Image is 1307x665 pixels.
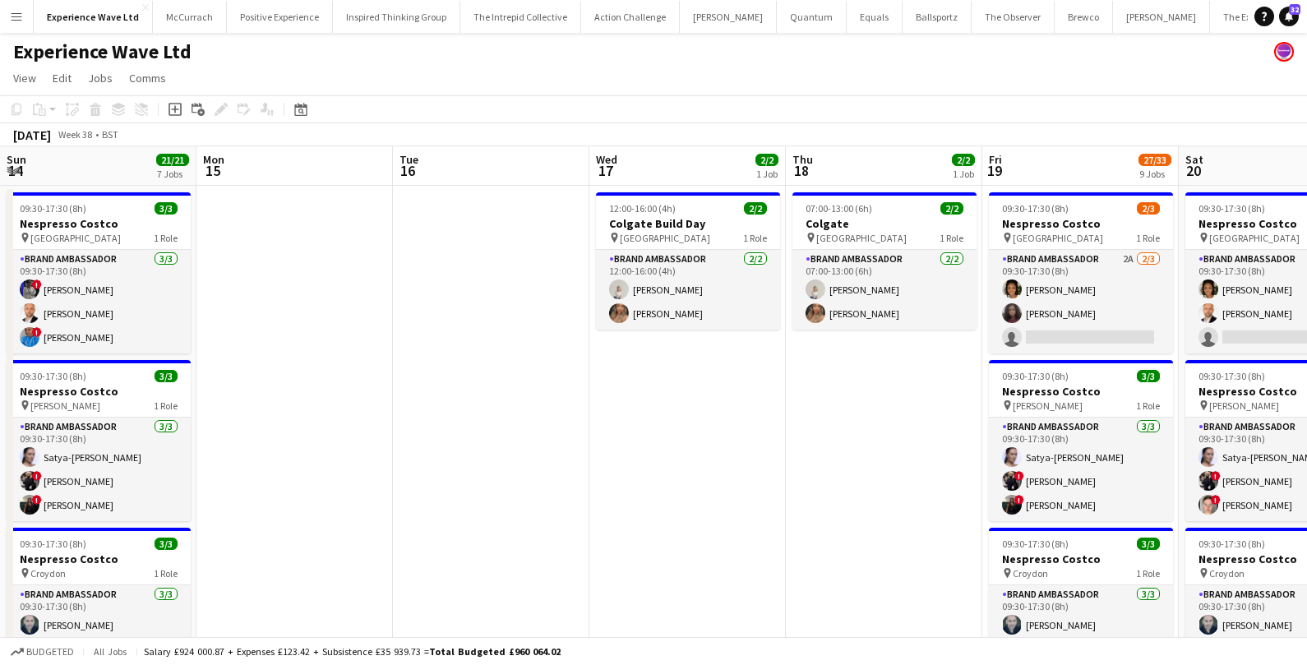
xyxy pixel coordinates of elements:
button: Brewco [1055,1,1113,33]
span: Edit [53,71,72,85]
span: Total Budgeted £960 064.02 [429,645,561,658]
span: [PERSON_NAME] [1013,399,1083,412]
h3: Nespresso Costco [989,552,1173,566]
div: BST [102,128,118,141]
span: Croydon [1209,567,1245,580]
span: Tue [399,152,418,167]
span: [GEOGRAPHIC_DATA] [1209,232,1300,244]
span: ! [1014,471,1024,481]
span: All jobs [90,645,130,658]
span: 14 [4,161,26,180]
span: 09:30-17:30 (8h) [20,202,86,215]
span: [PERSON_NAME] [1209,399,1279,412]
app-card-role: Brand Ambassador2/212:00-16:00 (4h)[PERSON_NAME][PERSON_NAME] [596,250,780,330]
span: 09:30-17:30 (8h) [1002,370,1069,382]
span: 3/3 [1137,370,1160,382]
span: 1 Role [1136,399,1160,412]
span: ! [1014,495,1024,505]
span: 3/3 [155,370,178,382]
h1: Experience Wave Ltd [13,39,192,64]
span: ! [32,279,42,289]
button: Inspired Thinking Group [333,1,460,33]
button: Positive Experience [227,1,333,33]
span: 09:30-17:30 (8h) [1198,538,1265,550]
span: 12:00-16:00 (4h) [609,202,676,215]
span: 19 [986,161,1002,180]
span: Budgeted [26,646,74,658]
a: View [7,67,43,89]
span: Week 38 [54,128,95,141]
span: 1 Role [154,567,178,580]
h3: Nespresso Costco [7,216,191,231]
span: [GEOGRAPHIC_DATA] [816,232,907,244]
span: Sat [1185,152,1203,167]
span: 2/2 [940,202,963,215]
a: Comms [122,67,173,89]
span: 2/3 [1137,202,1160,215]
app-job-card: 12:00-16:00 (4h)2/2Colgate Build Day [GEOGRAPHIC_DATA]1 RoleBrand Ambassador2/212:00-16:00 (4h)[P... [596,192,780,330]
span: [GEOGRAPHIC_DATA] [30,232,121,244]
app-card-role: Brand Ambassador2/207:00-13:00 (6h)[PERSON_NAME][PERSON_NAME] [792,250,977,330]
div: 09:30-17:30 (8h)3/3Nespresso Costco [PERSON_NAME]1 RoleBrand Ambassador3/309:30-17:30 (8h)Satya-[... [7,360,191,521]
span: [GEOGRAPHIC_DATA] [620,232,710,244]
app-card-role: Brand Ambassador2A2/309:30-17:30 (8h)[PERSON_NAME][PERSON_NAME] [989,250,1173,353]
span: 09:30-17:30 (8h) [1198,202,1265,215]
span: 21/21 [156,154,189,166]
span: 09:30-17:30 (8h) [1002,538,1069,550]
span: Wed [596,152,617,167]
button: The Intrepid Collective [460,1,581,33]
div: [DATE] [13,127,51,143]
span: [PERSON_NAME] [30,399,100,412]
div: 7 Jobs [157,168,188,180]
span: 1 Role [154,399,178,412]
span: 18 [790,161,813,180]
div: 9 Jobs [1139,168,1171,180]
span: 2/2 [952,154,975,166]
span: 09:30-17:30 (8h) [1002,202,1069,215]
span: 15 [201,161,224,180]
div: 09:30-17:30 (8h)2/3Nespresso Costco [GEOGRAPHIC_DATA]1 RoleBrand Ambassador2A2/309:30-17:30 (8h)[... [989,192,1173,353]
span: 32 [1289,4,1300,15]
button: [PERSON_NAME] [1113,1,1210,33]
button: Quantum [777,1,847,33]
span: Comms [129,71,166,85]
app-job-card: 07:00-13:00 (6h)2/2Colgate [GEOGRAPHIC_DATA]1 RoleBrand Ambassador2/207:00-13:00 (6h)[PERSON_NAME... [792,192,977,330]
a: Jobs [81,67,119,89]
app-job-card: 09:30-17:30 (8h)3/3Nespresso Costco [PERSON_NAME]1 RoleBrand Ambassador3/309:30-17:30 (8h)Satya-[... [989,360,1173,521]
button: [PERSON_NAME] [680,1,777,33]
h3: Nespresso Costco [7,384,191,399]
button: The Observer [972,1,1055,33]
span: 1 Role [743,232,767,244]
div: 1 Job [756,168,778,180]
span: View [13,71,36,85]
app-user-avatar: Sophie Barnes [1274,42,1294,62]
span: ! [1211,471,1221,481]
button: Ballsportz [903,1,972,33]
div: 1 Job [953,168,974,180]
span: 1 Role [1136,232,1160,244]
span: 3/3 [1137,538,1160,550]
span: 07:00-13:00 (6h) [806,202,872,215]
app-job-card: 09:30-17:30 (8h)3/3Nespresso Costco [GEOGRAPHIC_DATA]1 RoleBrand Ambassador3/309:30-17:30 (8h)![P... [7,192,191,353]
span: 17 [593,161,617,180]
span: 20 [1183,161,1203,180]
a: 32 [1279,7,1299,26]
a: Edit [46,67,78,89]
h3: Colgate Build Day [596,216,780,231]
span: 1 Role [1136,567,1160,580]
span: 27/33 [1138,154,1171,166]
h3: Nespresso Costco [989,384,1173,399]
span: Jobs [88,71,113,85]
button: McCurrach [153,1,227,33]
span: ! [32,327,42,337]
span: Croydon [1013,567,1048,580]
app-card-role: Brand Ambassador3/309:30-17:30 (8h)Satya-[PERSON_NAME]![PERSON_NAME]![PERSON_NAME] [7,418,191,521]
span: 1 Role [154,232,178,244]
button: Action Challenge [581,1,680,33]
button: Experience Wave Ltd [34,1,153,33]
span: [GEOGRAPHIC_DATA] [1013,232,1103,244]
app-card-role: Brand Ambassador3/309:30-17:30 (8h)![PERSON_NAME][PERSON_NAME]![PERSON_NAME] [7,250,191,353]
span: ! [32,495,42,505]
